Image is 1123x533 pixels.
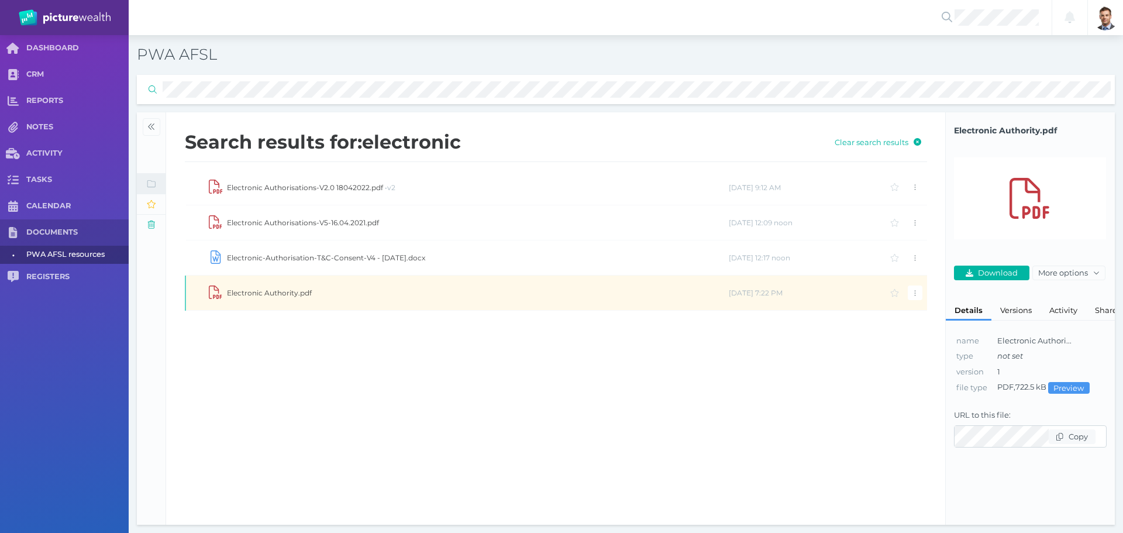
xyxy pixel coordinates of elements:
[1041,300,1086,321] div: Activity
[226,240,728,276] td: Electronic-Authorisation-T&C-Consent-V4 - [DATE].docx
[997,367,1000,376] span: 1
[383,183,395,192] span: • v2
[956,336,979,345] span: This is the file name
[997,336,1072,345] span: Electronic Authori...
[1032,266,1105,280] button: More options
[729,183,781,192] span: [DATE] 9:12 AM
[956,351,973,360] span: This is the type of document (not file type)
[19,9,111,26] img: PW
[954,125,1107,137] span: Click to copy file name to clipboard
[976,268,1023,277] span: Download
[1066,432,1093,441] span: Copy
[830,137,911,147] span: Clear search results
[26,272,129,282] span: REGISTERS
[226,276,728,311] td: Electronic Authority.pdf
[829,135,927,149] button: Clear search results
[26,43,129,53] span: DASHBOARD
[1049,429,1096,444] button: Copy
[729,218,793,227] span: [DATE] 12:09 noon
[26,201,129,211] span: CALENDAR
[137,45,789,65] h3: PWA AFSL
[226,205,728,240] td: Electronic Authorisations-V5-16.04.2021.pdf
[729,253,790,262] span: [DATE] 12:17 noon
[956,367,984,376] span: This is the version of file that's in use
[26,96,129,106] span: REPORTS
[997,351,1023,360] em: not set
[997,382,1090,391] span: PDF , 722.5 kB
[1048,382,1090,394] button: Preview
[991,300,1041,321] div: Versions
[1093,5,1118,30] img: Brad Bond
[1049,383,1089,393] span: Preview
[226,170,728,205] td: Electronic Authorisations-V2.0 18042022.pdf •v2
[954,410,1107,425] label: URL to this file:
[26,175,129,185] span: TASKS
[26,149,129,159] span: ACTIVITY
[954,266,1029,280] button: Download
[26,246,125,264] span: PWA AFSL resources
[946,300,991,321] div: Details
[1033,268,1090,277] span: More options
[729,288,783,297] span: [DATE] 7:22 PM
[26,122,129,132] span: NOTES
[26,70,129,80] span: CRM
[954,125,1107,137] span: Electronic Authority.pdf
[185,131,810,153] h2: Search results for: electronic
[956,383,987,392] span: Current version's file type and size
[26,228,129,238] span: DOCUMENTS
